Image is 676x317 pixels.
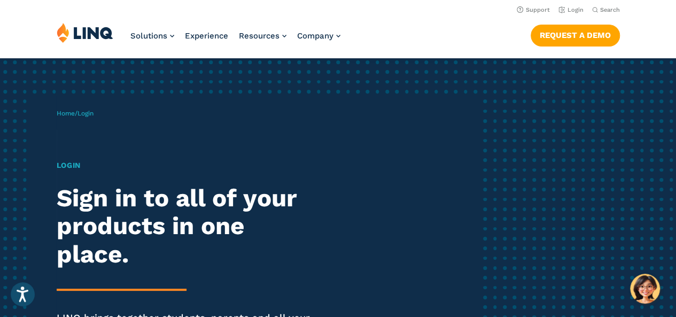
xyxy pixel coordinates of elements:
[531,25,620,46] a: Request a Demo
[592,6,620,14] button: Open Search Bar
[239,31,286,41] a: Resources
[130,22,340,58] nav: Primary Navigation
[57,22,113,43] img: LINQ | K‑12 Software
[57,110,94,117] span: /
[185,31,228,41] a: Experience
[600,6,620,13] span: Search
[517,6,550,13] a: Support
[57,160,317,171] h1: Login
[558,6,584,13] a: Login
[57,110,75,117] a: Home
[239,31,279,41] span: Resources
[297,31,340,41] a: Company
[77,110,94,117] span: Login
[531,22,620,46] nav: Button Navigation
[130,31,174,41] a: Solutions
[130,31,167,41] span: Solutions
[297,31,333,41] span: Company
[630,274,660,304] button: Hello, have a question? Let’s chat.
[57,184,317,269] h2: Sign in to all of your products in one place.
